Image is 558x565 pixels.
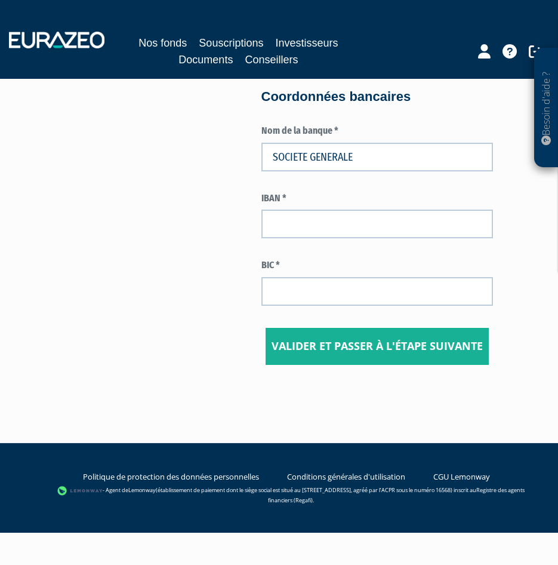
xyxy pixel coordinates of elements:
a: Politique de protection des données personnelles [83,471,259,483]
a: Lemonway [128,486,156,494]
label: IBAN * [261,192,494,205]
a: Registre des agents financiers (Regafi) [268,486,525,504]
img: logo-lemonway.png [57,485,103,497]
a: CGU Lemonway [433,471,490,483]
a: Nos fonds [138,35,187,51]
p: Besoin d'aide ? [539,54,553,162]
a: Investisseurs [275,35,338,51]
img: 1732889491-logotype_eurazeo_blanc_rvb.png [9,32,104,48]
h4: Coordonnées bancaires [261,90,494,104]
a: Souscriptions [199,35,263,51]
label: BIC * [261,259,494,272]
a: Documents [178,51,233,68]
label: Nom de la banque * [261,124,494,138]
a: Conditions générales d'utilisation [287,471,405,483]
a: Conseillers [245,51,298,68]
div: - Agent de (établissement de paiement dont le siège social est situé au [STREET_ADDRESS], agréé p... [28,485,531,505]
input: Valider et passer à l'étape suivante [266,328,489,365]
